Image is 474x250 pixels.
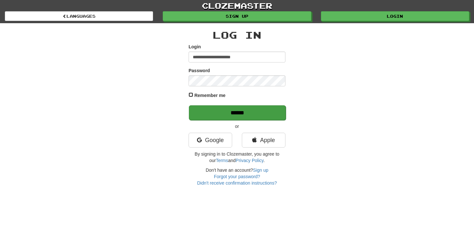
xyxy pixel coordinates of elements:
div: Don't have an account? [189,167,285,186]
label: Remember me [194,92,226,99]
a: Login [321,11,469,21]
a: Privacy Policy [236,158,263,163]
a: Sign up [163,11,311,21]
p: or [189,123,285,130]
h2: Log In [189,30,285,40]
a: Sign up [253,168,268,173]
p: By signing in to Clozemaster, you agree to our and . [189,151,285,164]
a: Google [189,133,232,148]
label: Password [189,67,210,74]
a: Didn't receive confirmation instructions? [197,180,277,186]
a: Forgot your password? [214,174,260,179]
a: Languages [5,11,153,21]
a: Terms [216,158,228,163]
a: Apple [242,133,285,148]
label: Login [189,43,201,50]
